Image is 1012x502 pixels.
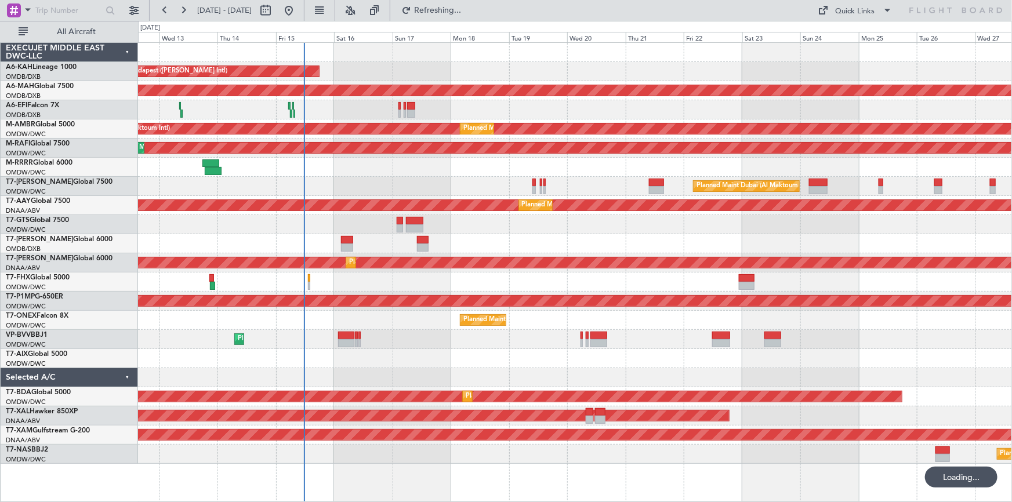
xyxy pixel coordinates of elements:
[396,1,466,20] button: Refreshing...
[6,274,30,281] span: T7-FHX
[6,92,41,100] a: OMDB/DXB
[276,32,335,42] div: Fri 15
[78,63,227,80] div: Unplanned Maint Budapest ([PERSON_NAME] Intl)
[6,236,73,243] span: T7-[PERSON_NAME]
[522,197,636,214] div: Planned Maint Dubai (Al Maktoum Intl)
[6,206,40,215] a: DNAA/ABV
[6,198,31,205] span: T7-AAY
[393,32,451,42] div: Sun 17
[6,408,78,415] a: T7-XALHawker 850XP
[567,32,626,42] div: Wed 20
[6,102,59,109] a: A6-EFIFalcon 7X
[6,398,46,406] a: OMDW/DWC
[6,121,35,128] span: M-AMBR
[6,427,90,434] a: T7-XAMGulfstream G-200
[197,5,252,16] span: [DATE] - [DATE]
[6,302,46,311] a: OMDW/DWC
[742,32,801,42] div: Sat 23
[925,467,998,488] div: Loading...
[6,121,75,128] a: M-AMBRGlobal 5000
[466,388,580,405] div: Planned Maint Dubai (Al Maktoum Intl)
[6,312,37,319] span: T7-ONEX
[238,330,352,348] div: Planned Maint Dubai (Al Maktoum Intl)
[6,283,46,292] a: OMDW/DWC
[6,111,41,119] a: OMDB/DXB
[6,83,74,90] a: A6-MAHGlobal 7500
[6,455,46,464] a: OMDW/DWC
[6,64,32,71] span: A6-KAH
[6,427,32,434] span: T7-XAM
[697,177,811,195] div: Planned Maint Dubai (Al Maktoum Intl)
[6,83,34,90] span: A6-MAH
[140,23,160,33] div: [DATE]
[6,198,70,205] a: T7-AAYGlobal 7500
[6,436,40,445] a: DNAA/ABV
[6,225,46,234] a: OMDW/DWC
[463,311,559,329] div: Planned Maint Geneva (Cointrin)
[836,6,875,17] div: Quick Links
[6,264,40,272] a: DNAA/ABV
[6,446,48,453] a: T7-NASBBJ2
[6,64,77,71] a: A6-KAHLineage 1000
[30,28,122,36] span: All Aircraft
[6,389,31,396] span: T7-BDA
[6,245,41,253] a: OMDB/DXB
[626,32,684,42] div: Thu 21
[6,255,73,262] span: T7-[PERSON_NAME]
[463,120,578,137] div: Planned Maint Dubai (Al Maktoum Intl)
[6,389,71,396] a: T7-BDAGlobal 5000
[6,187,46,196] a: OMDW/DWC
[413,6,462,14] span: Refreshing...
[509,32,568,42] div: Tue 19
[6,140,30,147] span: M-RAFI
[217,32,276,42] div: Thu 14
[6,359,46,368] a: OMDW/DWC
[6,255,113,262] a: T7-[PERSON_NAME]Global 6000
[800,32,859,42] div: Sun 24
[6,140,70,147] a: M-RAFIGlobal 7500
[6,312,68,319] a: T7-ONEXFalcon 8X
[349,254,463,271] div: Planned Maint Dubai (Al Maktoum Intl)
[6,72,41,81] a: OMDB/DXB
[6,417,40,425] a: DNAA/ABV
[6,159,33,166] span: M-RRRR
[6,217,30,224] span: T7-GTS
[859,32,917,42] div: Mon 25
[35,2,102,19] input: Trip Number
[6,332,48,339] a: VP-BVVBBJ1
[6,340,46,349] a: OMDW/DWC
[6,179,113,185] a: T7-[PERSON_NAME]Global 7500
[684,32,742,42] div: Fri 22
[159,32,218,42] div: Wed 13
[6,130,46,139] a: OMDW/DWC
[6,446,31,453] span: T7-NAS
[6,321,46,330] a: OMDW/DWC
[6,274,70,281] a: T7-FHXGlobal 5000
[812,1,898,20] button: Quick Links
[6,236,113,243] a: T7-[PERSON_NAME]Global 6000
[6,408,30,415] span: T7-XAL
[6,102,27,109] span: A6-EFI
[6,149,46,158] a: OMDW/DWC
[6,332,31,339] span: VP-BVV
[13,23,126,41] button: All Aircraft
[6,159,72,166] a: M-RRRRGlobal 6000
[6,168,46,177] a: OMDW/DWC
[6,351,28,358] span: T7-AIX
[6,179,73,185] span: T7-[PERSON_NAME]
[917,32,975,42] div: Tue 26
[6,351,67,358] a: T7-AIXGlobal 5000
[451,32,509,42] div: Mon 18
[6,293,35,300] span: T7-P1MP
[6,293,63,300] a: T7-P1MPG-650ER
[334,32,393,42] div: Sat 16
[6,217,69,224] a: T7-GTSGlobal 7500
